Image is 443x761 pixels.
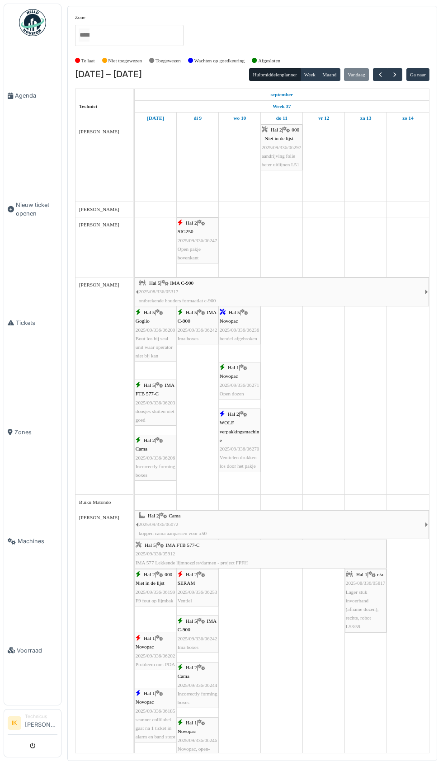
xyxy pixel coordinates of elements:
span: 2025/09/336/06185 [136,708,175,714]
div: | [178,617,217,652]
span: n/a [377,572,383,577]
span: 2025/09/336/06242 [178,636,217,641]
span: [PERSON_NAME] [79,207,119,212]
span: 000 - Niet in de lijst [136,572,175,586]
span: Hal 2 [186,220,197,225]
span: Machines [18,537,57,545]
button: Week [300,68,319,81]
span: Cama [178,673,189,679]
span: Agenda [15,91,57,100]
span: Novopac [136,644,154,649]
button: Ga naar [406,68,430,81]
a: Agenda [4,41,61,150]
span: Zones [14,428,57,437]
span: SERAM [178,580,195,586]
a: 8 september 2025 [145,113,166,124]
div: | [136,381,175,424]
div: | [136,570,175,605]
a: Tickets [4,268,61,378]
li: IK [8,716,21,730]
button: Vorige [373,68,388,81]
span: 2025/09/336/06247 [178,238,217,243]
a: IK Technicus[PERSON_NAME] [8,713,57,735]
span: 2025/09/336/06199 [136,589,175,595]
div: | [220,308,259,343]
span: Hal 5 [144,310,155,315]
span: [PERSON_NAME] [79,282,119,287]
div: | [136,541,386,567]
span: Hal 2 [271,127,282,132]
input: Alles [79,28,90,42]
span: Voorraad [17,646,57,655]
div: | [136,436,175,479]
span: [PERSON_NAME] [79,222,119,227]
span: Open dozen [220,391,244,396]
span: 2025/09/336/06242 [178,327,217,333]
span: 2025/09/336/05912 [136,551,175,556]
span: Hal 1 [356,572,368,577]
span: Hal 2 [186,665,197,670]
span: Ima boxes [178,644,198,650]
span: 2025/09/336/06253 [178,589,217,595]
span: Cama [136,446,147,451]
span: 2025/09/336/06297 [262,145,302,150]
span: Novopac [220,318,238,324]
a: Week 37 [270,101,293,112]
span: Novopac [220,373,238,379]
span: doosjes sluiten niet goed [136,409,174,423]
a: 11 september 2025 [274,113,290,124]
span: F9 fout op lijmbak [136,598,174,603]
span: IMA FTB 577-C [165,542,199,548]
span: Incorrectly forming boxes [178,691,217,705]
button: Maand [319,68,340,81]
span: 2025/08/336/05317 [139,289,179,294]
span: 2025/09/336/06206 [136,455,175,460]
span: Hal 2 [148,513,159,518]
div: | [178,570,217,605]
a: 9 september 2025 [191,113,204,124]
span: 2025/09/336/06072 [139,521,179,527]
span: ontbrekende houders formaatlat c-900 [139,298,216,303]
span: Goglio [136,318,150,324]
span: 2025/09/336/06246 [178,738,217,743]
a: 12 september 2025 [316,113,331,124]
button: Volgende [387,68,402,81]
span: Hal 2 [228,411,239,417]
span: Hal 2 [186,572,197,577]
label: Afgesloten [258,57,280,65]
a: Machines [4,487,61,596]
div: | [262,126,302,169]
span: scanner collilabel gaat na 1 ticket in alarm en band stopt [136,717,175,739]
div: | [136,689,175,741]
span: Hal 5 [186,310,197,315]
span: 2025/09/336/06202 [136,653,175,658]
div: | [139,512,425,538]
div: | [136,308,175,360]
span: Cama [169,513,180,518]
span: Open pakje bovenkant [178,246,201,260]
label: Niet toegewezen [108,57,142,65]
a: 14 september 2025 [400,113,416,124]
span: Hal 2 [144,572,155,577]
h2: [DATE] – [DATE] [75,69,142,80]
li: [PERSON_NAME] [25,713,57,733]
span: Hal 1 [144,691,155,696]
span: SIG250 [178,229,193,234]
a: Voorraad [4,596,61,705]
span: Lager stuk invoerband (afname dozen), rechts, robot L53/59. [346,589,379,629]
span: WOLF verpakkingsmachine [220,420,259,442]
span: Hal 5 [229,310,240,315]
span: Hal 5 [144,382,155,388]
span: Ventielen drukken los door het pakje [220,455,257,469]
a: Zones [4,377,61,487]
span: IMA C-900 [170,280,193,286]
span: Technici [79,103,97,109]
span: Novopac [178,728,196,734]
span: 2025/09/336/06200 [136,327,175,333]
span: koppen cama aanpassen voor x50 [139,531,207,536]
div: | [220,363,259,398]
button: Hulpmiddelenplanner [249,68,301,81]
a: 10 september 2025 [231,113,248,124]
span: hendel afgebroken [220,336,257,341]
img: Badge_color-CXgf-gQk.svg [19,9,46,36]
